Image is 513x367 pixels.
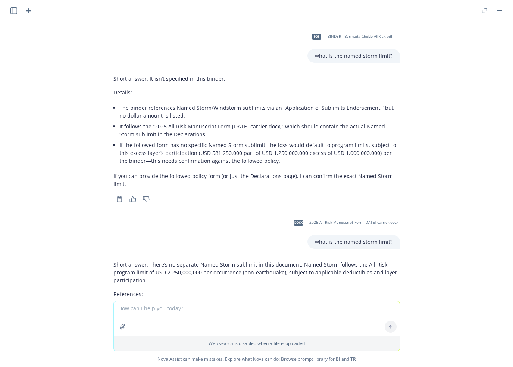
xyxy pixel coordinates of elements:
[113,75,400,83] p: Short answer: It isn’t specified in this binder.
[113,261,400,284] p: Short answer: There’s no separate Named Storm sublimit in this document. Named Storm follows the ...
[113,172,400,188] p: If you can provide the followed policy form (or just the Declarations page), I can confirm the ex...
[3,351,510,367] span: Nova Assist can make mistakes. Explore what Nova can do: Browse prompt library for and
[315,52,392,60] p: what is the named storm limit?
[309,220,398,225] span: 2025 All Risk Manuscript Form [DATE] carrier.docx
[119,140,400,166] li: If the followed form has no specific Named Storm sublimit, the loss would default to program limi...
[336,356,340,362] a: BI
[312,34,321,39] span: pdf
[328,34,392,39] span: BINDER - Bermuda Chubb AllRisk.pdf
[140,194,152,204] button: Thumbs down
[289,213,400,232] div: docx2025 All Risk Manuscript Form [DATE] carrier.docx
[294,220,303,225] span: docx
[118,340,395,346] p: Web search is disabled when a file is uploaded
[119,121,400,140] li: It follows the “2025 All Risk Manuscript Form [DATE] carrier.docx,” which should contain the actu...
[307,27,394,46] div: pdfBINDER - Bermuda Chubb AllRisk.pdf
[116,196,123,202] svg: Copy to clipboard
[315,238,392,246] p: what is the named storm limit?
[113,290,400,298] p: References:
[119,102,400,121] li: The binder references Named Storm/Windstorm sublimits via an “Application of Sublimits Endorsemen...
[113,88,400,96] p: Details:
[350,356,356,362] a: TR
